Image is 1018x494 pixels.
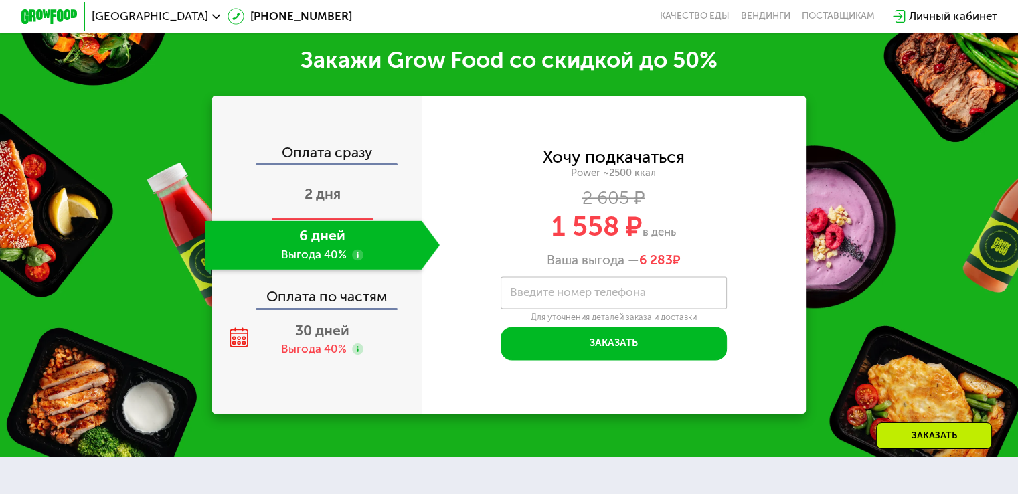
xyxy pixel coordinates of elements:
[295,322,349,339] span: 30 дней
[422,252,807,268] div: Ваша выгода —
[422,167,807,179] div: Power ~2500 ккал
[660,11,730,22] a: Качество еды
[643,225,676,238] span: в день
[422,190,807,205] div: 2 605 ₽
[876,422,992,449] div: Заказать
[501,327,727,361] button: Заказать
[552,210,643,242] span: 1 558 ₽
[228,8,352,25] a: [PHONE_NUMBER]
[802,11,875,22] div: поставщикам
[214,145,422,163] div: Оплата сразу
[741,11,790,22] a: Вендинги
[92,11,208,22] span: [GEOGRAPHIC_DATA]
[281,341,347,357] div: Выгода 40%
[909,8,997,25] div: Личный кабинет
[510,289,646,297] label: Введите номер телефона
[305,185,341,202] span: 2 дня
[639,252,681,268] span: ₽
[639,252,673,268] span: 6 283
[214,275,422,308] div: Оплата по частям
[501,312,727,323] div: Для уточнения деталей заказа и доставки
[543,149,685,165] div: Хочу подкачаться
